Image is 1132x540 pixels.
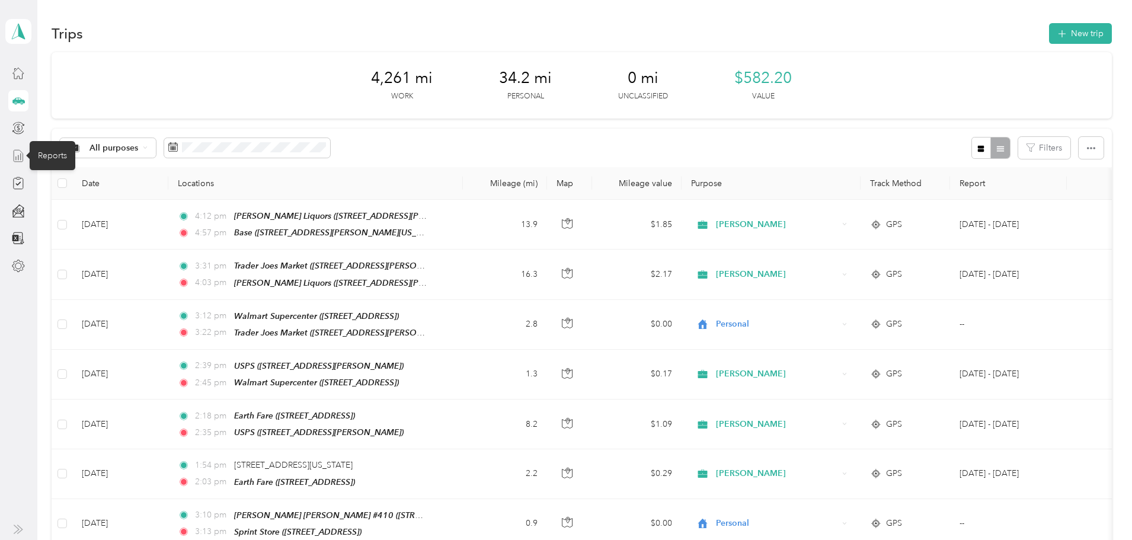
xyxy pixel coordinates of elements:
[234,211,480,221] span: [PERSON_NAME] Liquors ([STREET_ADDRESS][PERSON_NAME])
[463,300,548,350] td: 2.8
[195,326,229,339] span: 3:22 pm
[72,400,168,449] td: [DATE]
[195,525,229,538] span: 3:13 pm
[72,200,168,250] td: [DATE]
[886,517,902,530] span: GPS
[499,69,552,88] span: 34.2 mi
[234,411,355,420] span: Earth Fare ([STREET_ADDRESS])
[463,200,548,250] td: 13.9
[52,27,83,40] h1: Trips
[950,400,1067,449] td: Oct 1 - 15, 2025
[234,278,480,288] span: [PERSON_NAME] Liquors ([STREET_ADDRESS][PERSON_NAME])
[463,350,548,400] td: 1.3
[886,368,902,381] span: GPS
[734,69,792,88] span: $582.20
[592,449,682,499] td: $0.29
[195,359,229,372] span: 2:39 pm
[234,261,456,271] span: Trader Joes Market ([STREET_ADDRESS][PERSON_NAME])
[30,141,75,170] div: Reports
[234,460,353,470] span: [STREET_ADDRESS][US_STATE]
[507,91,544,102] p: Personal
[861,167,950,200] th: Track Method
[716,218,837,231] span: [PERSON_NAME]
[628,69,658,88] span: 0 mi
[463,250,548,299] td: 16.3
[592,400,682,449] td: $1.09
[89,144,139,152] span: All purposes
[72,300,168,350] td: [DATE]
[886,268,902,281] span: GPS
[716,318,837,331] span: Personal
[195,410,229,423] span: 2:18 pm
[463,449,548,499] td: 2.2
[886,467,902,480] span: GPS
[391,91,413,102] p: Work
[716,268,837,281] span: [PERSON_NAME]
[463,400,548,449] td: 8.2
[950,167,1067,200] th: Report
[234,510,542,520] span: [PERSON_NAME] [PERSON_NAME] #410 ([STREET_ADDRESS][PERSON_NAME])
[752,91,775,102] p: Value
[618,91,668,102] p: Unclassified
[950,449,1067,499] td: Oct 1 - 15, 2025
[950,200,1067,250] td: Oct 1 - 15, 2025
[195,226,229,239] span: 4:57 pm
[1066,474,1132,540] iframe: Everlance-gr Chat Button Frame
[592,167,682,200] th: Mileage value
[234,361,404,370] span: USPS ([STREET_ADDRESS][PERSON_NAME])
[195,210,229,223] span: 4:12 pm
[592,350,682,400] td: $0.17
[716,517,837,530] span: Personal
[1049,23,1112,44] button: New trip
[234,427,404,437] span: USPS ([STREET_ADDRESS][PERSON_NAME])
[1018,137,1070,159] button: Filters
[716,418,837,431] span: [PERSON_NAME]
[234,477,355,487] span: Earth Fare ([STREET_ADDRESS])
[234,311,399,321] span: Walmart Supercenter ([STREET_ADDRESS])
[950,300,1067,350] td: --
[195,475,229,488] span: 2:03 pm
[716,368,837,381] span: [PERSON_NAME]
[234,378,399,387] span: Walmart Supercenter ([STREET_ADDRESS])
[592,200,682,250] td: $1.85
[72,350,168,400] td: [DATE]
[886,218,902,231] span: GPS
[716,467,837,480] span: [PERSON_NAME]
[592,250,682,299] td: $2.17
[682,167,861,200] th: Purpose
[886,318,902,331] span: GPS
[234,228,443,238] span: Base ([STREET_ADDRESS][PERSON_NAME][US_STATE])
[195,260,229,273] span: 3:31 pm
[195,426,229,439] span: 2:35 pm
[195,509,229,522] span: 3:10 pm
[592,300,682,350] td: $0.00
[72,250,168,299] td: [DATE]
[886,418,902,431] span: GPS
[195,276,229,289] span: 4:03 pm
[950,250,1067,299] td: Oct 1 - 15, 2025
[950,350,1067,400] td: Oct 1 - 15, 2025
[234,328,456,338] span: Trader Joes Market ([STREET_ADDRESS][PERSON_NAME])
[195,376,229,389] span: 2:45 pm
[72,167,168,200] th: Date
[195,459,229,472] span: 1:54 pm
[195,309,229,322] span: 3:12 pm
[234,527,362,536] span: Sprint Store ([STREET_ADDRESS])
[547,167,592,200] th: Map
[371,69,433,88] span: 4,261 mi
[463,167,548,200] th: Mileage (mi)
[72,449,168,499] td: [DATE]
[168,167,463,200] th: Locations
